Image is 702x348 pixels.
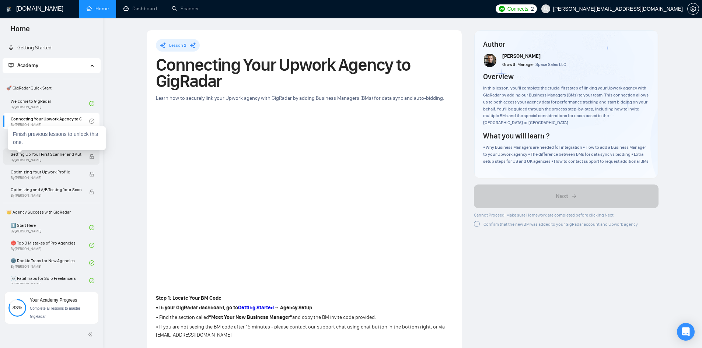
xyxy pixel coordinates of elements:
span: check-circle [89,101,94,106]
button: setting [687,3,699,15]
strong: Step 1: Locate Your BM Code [156,295,221,301]
a: Welcome to GigRadarBy[PERSON_NAME] [11,95,89,112]
span: [PERSON_NAME] [502,53,541,59]
span: lock [89,172,94,177]
a: dashboardDashboard [123,6,157,12]
span: Your Academy Progress [30,298,77,303]
div: Finish previous lessons to unlock this one. [8,126,106,150]
span: Academy [8,62,38,68]
span: check-circle [89,278,94,283]
div: Open Intercom Messenger [677,323,695,341]
span: double-left [88,331,95,338]
p: • If you are not seeing the BM code after 15 minutes - please contact our support chat using chat... [156,323,453,339]
span: lock [89,154,94,159]
strong: → Agency Setup [274,305,312,311]
span: fund-projection-screen [8,63,14,68]
span: By [PERSON_NAME] [11,158,81,162]
a: 1️⃣ Start HereBy[PERSON_NAME] [11,219,89,236]
span: Learn how to securely link your Upwork agency with GigRadar by adding Business Managers (BMs) for... [156,95,444,101]
h4: Author [483,39,649,49]
a: setting [687,6,699,12]
span: By [PERSON_NAME] [11,176,81,180]
span: Connects: [507,5,530,13]
span: 👑 Agency Success with GigRadar [3,205,99,219]
span: check-circle [89,243,94,248]
strong: “Meet Your New Business Manager” [209,314,292,320]
a: ☠️ Fatal Traps for Solo FreelancersBy[PERSON_NAME] [11,273,89,289]
span: 🚀 GigRadar Quick Start [3,81,99,95]
div: • Why Business Managers are needed for integration • How to add a Business Manager to your Upwork... [483,144,649,165]
span: By [PERSON_NAME] [11,193,81,198]
a: searchScanner [172,6,199,12]
strong: • In your GigRadar dashboard, go to [156,305,238,311]
p: . [156,304,453,312]
a: homeHome [87,6,109,12]
a: rocketGetting Started [8,45,52,51]
span: check-circle [89,119,94,124]
h4: Overview [483,71,514,82]
img: logo [6,3,11,15]
h4: What you will learn ? [483,131,549,141]
span: Academy [17,62,38,68]
a: ⛔ Top 3 Mistakes of Pro AgenciesBy[PERSON_NAME] [11,237,89,253]
div: In this lesson, you’ll complete the crucial first step of linking your Upwork agency with GigRada... [483,85,649,126]
span: 2 [531,5,534,13]
span: 83% [8,305,26,310]
span: Optimizing and A/B Testing Your Scanner for Better Results [11,186,81,193]
span: check-circle [89,260,94,266]
img: upwork-logo.png [499,6,505,12]
span: Home [4,24,36,39]
span: Growth Manager [502,62,534,67]
p: • Find the section called and copy the BM invite code provided. [156,313,453,321]
span: Confirm that the new BM was added to your GigRadar account and Upwork agency [483,222,638,227]
span: Setting Up Your First Scanner and Auto-Bidder [11,151,81,158]
span: Space Sales LLC [535,62,566,67]
button: Next [474,184,659,208]
span: Lesson 2 [169,43,186,48]
a: Getting Started [238,305,274,311]
li: Getting Started [3,41,100,55]
span: Next [556,192,568,201]
h1: Connecting Your Upwork Agency to GigRadar [156,57,453,89]
a: Connecting Your Upwork Agency to GigRadarBy[PERSON_NAME] [11,113,89,129]
span: check-circle [89,225,94,230]
span: Optimizing Your Upwork Profile [11,168,81,176]
span: user [543,6,548,11]
img: vlad-t.jpg [484,54,497,67]
span: Complete all lessons to master GigRadar. [30,306,80,319]
span: Cannot Proceed! Make sure Homework are completed before clicking Next: [474,212,615,218]
a: 🌚 Rookie Traps for New AgenciesBy[PERSON_NAME] [11,255,89,271]
span: lock [89,189,94,194]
